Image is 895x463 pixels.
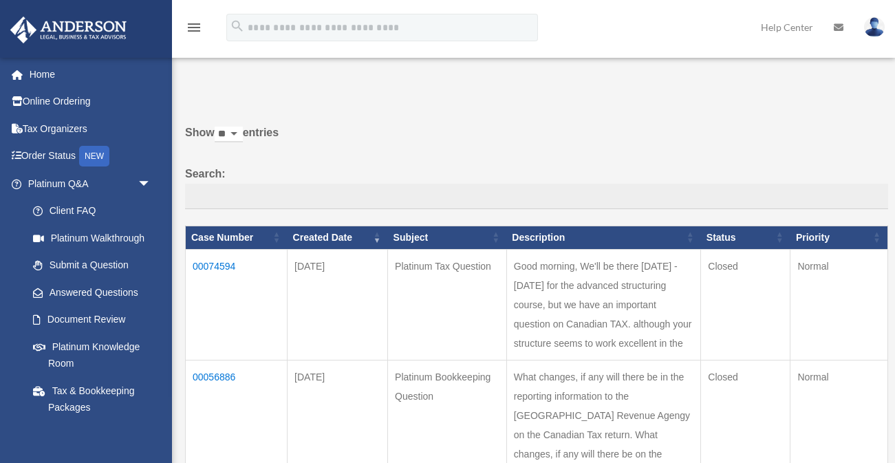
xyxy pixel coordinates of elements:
[790,226,888,250] th: Priority: activate to sort column ascending
[506,226,701,250] th: Description: activate to sort column ascending
[19,377,165,421] a: Tax & Bookkeeping Packages
[701,249,790,360] td: Closed
[186,19,202,36] i: menu
[186,24,202,36] a: menu
[864,17,885,37] img: User Pic
[185,123,888,156] label: Show entries
[19,333,165,377] a: Platinum Knowledge Room
[10,142,172,171] a: Order StatusNEW
[138,170,165,198] span: arrow_drop_down
[10,115,172,142] a: Tax Organizers
[230,19,245,34] i: search
[79,146,109,166] div: NEW
[790,249,888,360] td: Normal
[288,249,388,360] td: [DATE]
[19,197,165,225] a: Client FAQ
[10,88,172,116] a: Online Ordering
[186,226,288,250] th: Case Number: activate to sort column ascending
[701,226,790,250] th: Status: activate to sort column ascending
[388,249,507,360] td: Platinum Tax Question
[19,224,165,252] a: Platinum Walkthrough
[185,184,888,210] input: Search:
[19,306,165,334] a: Document Review
[288,226,388,250] th: Created Date: activate to sort column ascending
[10,61,172,88] a: Home
[19,279,158,306] a: Answered Questions
[186,249,288,360] td: 00074594
[10,170,165,197] a: Platinum Q&Aarrow_drop_down
[388,226,507,250] th: Subject: activate to sort column ascending
[6,17,131,43] img: Anderson Advisors Platinum Portal
[19,252,165,279] a: Submit a Question
[506,249,701,360] td: Good morning, We'll be there [DATE] - [DATE] for the advanced structuring course, but we have an ...
[185,164,888,210] label: Search:
[215,127,243,142] select: Showentries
